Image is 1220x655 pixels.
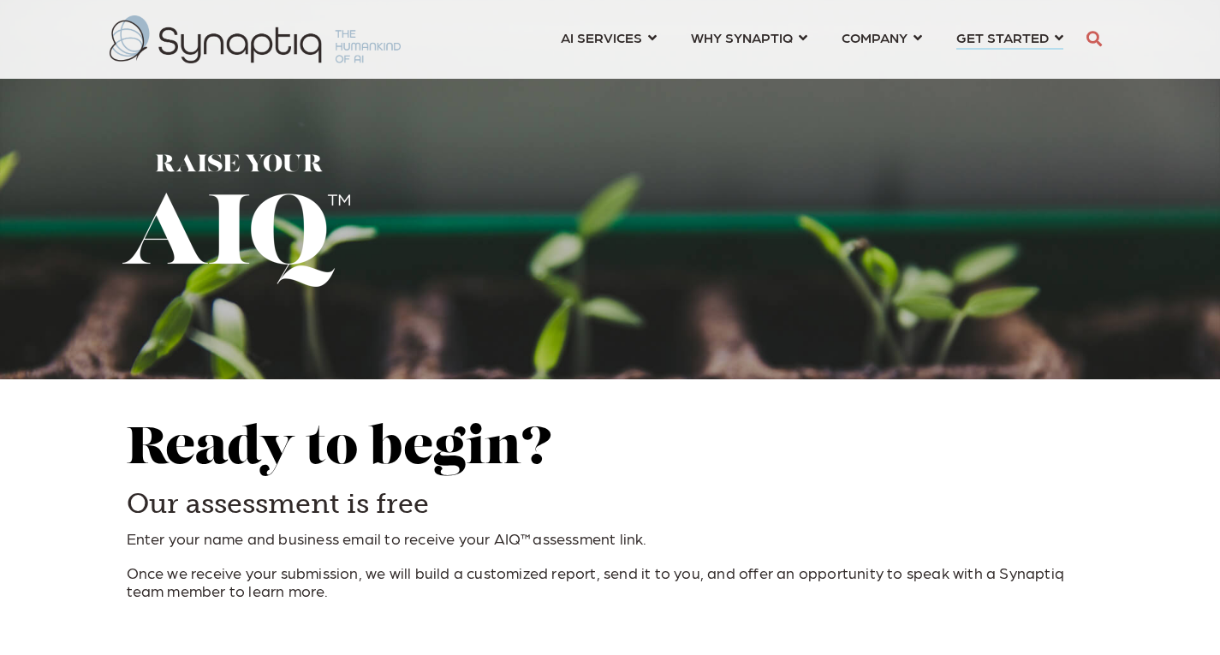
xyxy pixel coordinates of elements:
h3: Our assessment is free [127,486,1094,522]
a: AI SERVICES [561,21,657,53]
nav: menu [544,9,1080,70]
h2: Ready to begin? [127,422,1094,479]
p: Once we receive your submission, we will build a customized report, send it to you, and offer an ... [127,563,1094,600]
img: synaptiq logo-2 [110,15,401,63]
img: Raise Your AIQ™ [122,154,350,287]
span: WHY SYNAPTIQ [691,26,793,49]
a: WHY SYNAPTIQ [691,21,807,53]
a: GET STARTED [956,21,1063,53]
span: COMPANY [842,26,908,49]
span: AI SERVICES [561,26,642,49]
a: COMPANY [842,21,922,53]
p: Enter your name and business email to receive your AIQ™assessment link. [127,529,1094,548]
span: GET STARTED [956,26,1049,49]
